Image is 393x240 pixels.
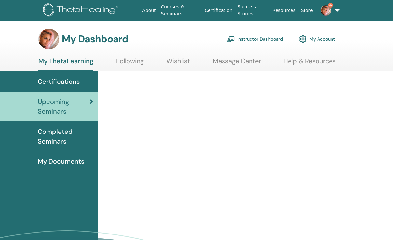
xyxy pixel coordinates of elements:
[38,77,80,86] span: Certifications
[270,5,298,17] a: Resources
[166,57,190,70] a: Wishlist
[227,36,235,42] img: chalkboard-teacher.svg
[38,29,59,49] img: default.jpg
[213,57,261,70] a: Message Center
[299,32,335,46] a: My Account
[283,57,336,70] a: Help & Resources
[116,57,144,70] a: Following
[38,127,93,146] span: Completed Seminars
[321,5,331,16] img: default.jpg
[202,5,235,17] a: Certification
[298,5,316,17] a: Store
[38,57,93,71] a: My ThetaLearning
[140,5,158,17] a: About
[299,33,307,44] img: cog.svg
[43,3,121,18] img: logo.png
[158,1,202,20] a: Courses & Seminars
[328,3,333,8] span: 9+
[38,157,84,166] span: My Documents
[38,97,90,116] span: Upcoming Seminars
[62,33,128,45] h3: My Dashboard
[235,1,270,20] a: Success Stories
[227,32,283,46] a: Instructor Dashboard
